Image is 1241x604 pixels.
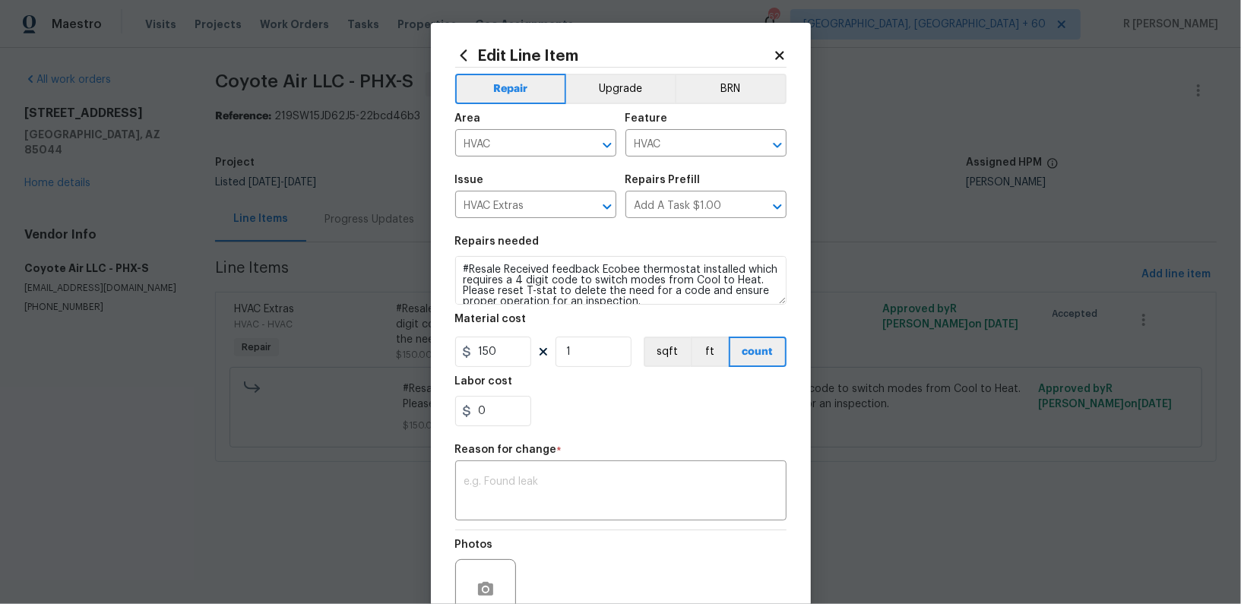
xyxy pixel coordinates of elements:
[597,196,618,217] button: Open
[455,256,787,305] textarea: #Resale Received feedback Ecobee thermostat installed which requires a 4 digit code to switch mod...
[767,196,788,217] button: Open
[455,444,557,455] h5: Reason for change
[625,113,668,124] h5: Feature
[597,134,618,156] button: Open
[455,314,527,324] h5: Material cost
[767,134,788,156] button: Open
[729,337,787,367] button: count
[455,74,567,104] button: Repair
[455,539,493,550] h5: Photos
[455,376,513,387] h5: Labor cost
[566,74,675,104] button: Upgrade
[455,236,540,247] h5: Repairs needed
[455,113,481,124] h5: Area
[644,337,691,367] button: sqft
[675,74,787,104] button: BRN
[455,175,484,185] h5: Issue
[625,175,701,185] h5: Repairs Prefill
[455,47,773,64] h2: Edit Line Item
[691,337,729,367] button: ft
